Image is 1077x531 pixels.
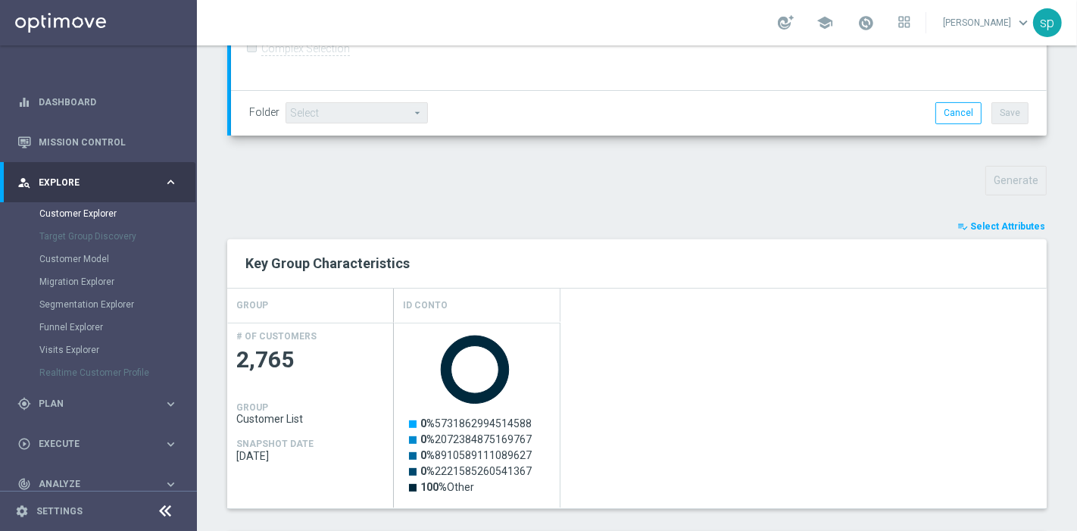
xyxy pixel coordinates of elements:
[39,248,195,270] div: Customer Model
[420,481,474,493] text: Other
[17,437,31,451] i: play_circle_outline
[245,255,1029,273] h2: Key Group Characteristics
[236,331,317,342] h4: # OF CUSTOMERS
[17,176,31,189] i: person_search
[39,82,178,122] a: Dashboard
[420,417,532,429] text: 5731862994514588
[39,321,158,333] a: Funnel Explorer
[17,122,178,162] div: Mission Control
[17,477,164,491] div: Analyze
[17,176,164,189] div: Explore
[39,399,164,408] span: Plan
[935,102,982,123] button: Cancel
[164,397,178,411] i: keyboard_arrow_right
[420,417,435,429] tspan: 0%
[227,323,394,508] div: Press SPACE to select this row.
[17,398,179,410] button: gps_fixed Plan keyboard_arrow_right
[420,481,447,493] tspan: 100%
[236,439,314,449] h4: SNAPSHOT DATE
[420,465,435,477] tspan: 0%
[17,176,179,189] button: person_search Explore keyboard_arrow_right
[420,433,532,445] text: 2072384875169767
[164,477,178,492] i: keyboard_arrow_right
[1033,8,1062,37] div: sp
[164,175,178,189] i: keyboard_arrow_right
[956,218,1047,235] button: playlist_add_check Select Attributes
[39,439,164,448] span: Execute
[39,479,164,489] span: Analyze
[39,293,195,316] div: Segmentation Explorer
[39,298,158,311] a: Segmentation Explorer
[970,221,1045,232] span: Select Attributes
[164,437,178,451] i: keyboard_arrow_right
[39,202,195,225] div: Customer Explorer
[15,504,29,518] i: settings
[403,292,448,319] h4: Id Conto
[17,438,179,450] button: play_circle_outline Execute keyboard_arrow_right
[394,323,560,508] div: Press SPACE to select this row.
[236,292,268,319] h4: GROUP
[261,42,350,56] label: Complex Selection
[36,507,83,516] a: Settings
[17,397,31,411] i: gps_fixed
[249,106,279,119] label: Folder
[1015,14,1032,31] span: keyboard_arrow_down
[991,102,1029,123] button: Save
[236,413,385,425] span: Customer List
[941,11,1033,34] a: [PERSON_NAME]keyboard_arrow_down
[236,402,268,413] h4: GROUP
[39,122,178,162] a: Mission Control
[420,449,435,461] tspan: 0%
[17,95,31,109] i: equalizer
[17,437,164,451] div: Execute
[985,166,1047,195] button: Generate
[236,450,385,462] span: 2025-08-21
[39,208,158,220] a: Customer Explorer
[420,433,435,445] tspan: 0%
[17,136,179,148] button: Mission Control
[17,478,179,490] button: track_changes Analyze keyboard_arrow_right
[17,82,178,122] div: Dashboard
[39,178,164,187] span: Explore
[420,465,532,477] text: 2221585260541367
[39,361,195,384] div: Realtime Customer Profile
[39,276,158,288] a: Migration Explorer
[39,344,158,356] a: Visits Explorer
[17,96,179,108] button: equalizer Dashboard
[236,345,385,375] span: 2,765
[420,449,532,461] text: 8910589111089627
[39,253,158,265] a: Customer Model
[17,477,31,491] i: track_changes
[17,397,164,411] div: Plan
[816,14,833,31] span: school
[39,316,195,339] div: Funnel Explorer
[39,270,195,293] div: Migration Explorer
[39,225,195,248] div: Target Group Discovery
[957,221,968,232] i: playlist_add_check
[39,339,195,361] div: Visits Explorer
